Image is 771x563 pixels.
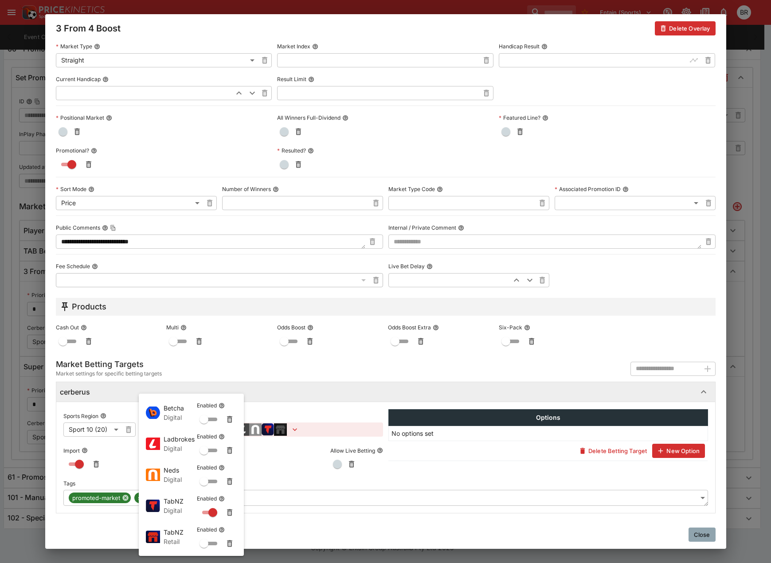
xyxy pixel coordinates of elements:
p: Enabled [197,526,217,533]
p: Digital [164,506,197,515]
button: Enabled [219,496,225,502]
img: optKey [146,469,160,481]
span: Neds [164,465,197,475]
img: optKey [146,407,160,419]
p: Enabled [197,402,217,409]
span: Ladbrokes [164,434,197,444]
p: Enabled [197,495,217,502]
span: Betcha [164,403,197,413]
img: optKey [146,531,160,543]
p: Digital [164,475,197,484]
span: TabNZ [164,528,197,537]
button: Enabled [219,403,225,409]
p: Enabled [197,433,217,440]
img: optKey [146,500,160,512]
span: TabNZ [164,497,197,506]
p: Enabled [197,464,217,471]
button: Enabled [219,527,225,533]
p: Digital [164,444,197,453]
button: Enabled [219,434,225,440]
img: optKey [146,438,160,450]
p: Digital [164,413,197,422]
button: Enabled [219,465,225,471]
p: Retail [164,537,197,546]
